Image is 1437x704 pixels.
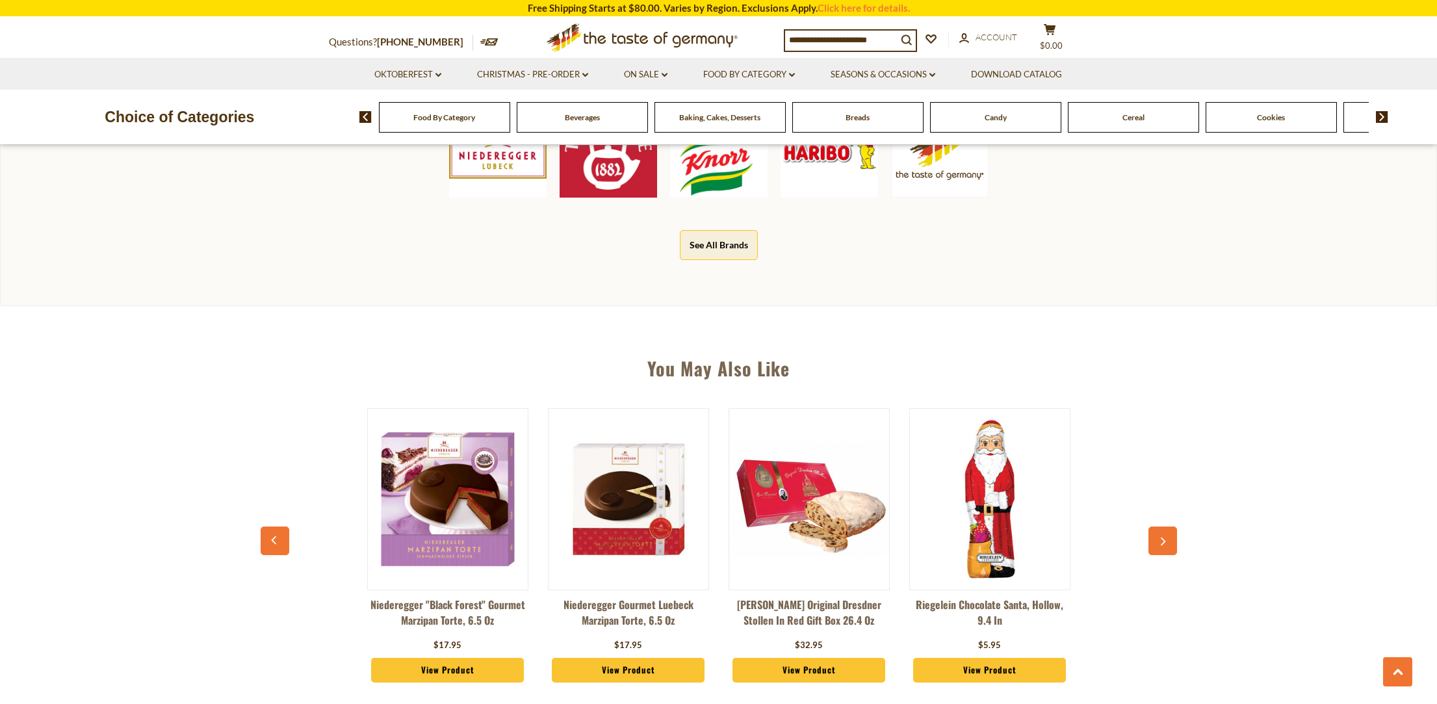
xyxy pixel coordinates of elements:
div: You May Also Like [267,339,1171,392]
a: Christmas - PRE-ORDER [477,68,588,82]
img: Teekanne [560,100,657,198]
a: Seasons & Occasions [831,68,935,82]
a: Click here for details. [818,2,910,14]
a: [PHONE_NUMBER] [377,36,463,47]
a: View Product [371,658,524,683]
a: Cookies [1257,112,1285,122]
a: Niederegger Gourmet Luebeck Marzipan Torte, 6.5 oz [548,597,709,636]
a: Cereal [1122,112,1145,122]
a: Oktoberfest [374,68,441,82]
a: Download Catalog [971,68,1062,82]
a: View Product [732,658,886,683]
img: Niederegger [368,419,528,579]
a: Riegelein Chocolate Santa, Hollow, 9.4 in [909,597,1070,636]
img: previous arrow [359,111,372,123]
img: Riegelein Chocolate Santa, Hollow, 9.4 in [910,419,1070,579]
a: [PERSON_NAME] Original Dresdner Stollen in Red Gift Box 26.4 oz [729,597,890,636]
span: $0.00 [1040,40,1063,51]
img: next arrow [1376,111,1388,123]
a: View Product [552,658,705,683]
a: Candy [985,112,1007,122]
div: $17.95 [434,639,461,652]
a: Beverages [565,112,600,122]
img: Knorr [670,100,768,198]
a: Account [959,31,1017,45]
a: Food By Category [703,68,795,82]
div: $5.95 [978,639,1001,652]
a: Food By Category [413,112,475,122]
img: Haribo [781,100,878,198]
img: Niederegger Gourmet Luebeck Marzipan Torte, 6.5 oz [549,419,708,579]
a: Baking, Cakes, Desserts [679,112,760,122]
span: Account [976,32,1017,42]
img: Emil Reimann Original Dresdner Stollen in Red Gift Box 26.4 oz [729,419,889,579]
a: Niederegger "Black Forest" Gourmet Marzipan Torte, 6.5 oz [367,597,528,636]
a: On Sale [624,68,667,82]
div: $32.95 [795,639,823,652]
img: The Taste of Germany [891,100,989,197]
button: $0.00 [1031,23,1070,56]
a: Breads [846,112,870,122]
div: $17.95 [614,639,642,652]
button: See All Brands [680,230,758,259]
a: View Product [913,658,1067,683]
p: Questions? [329,34,473,51]
img: Niederegger [449,100,547,198]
